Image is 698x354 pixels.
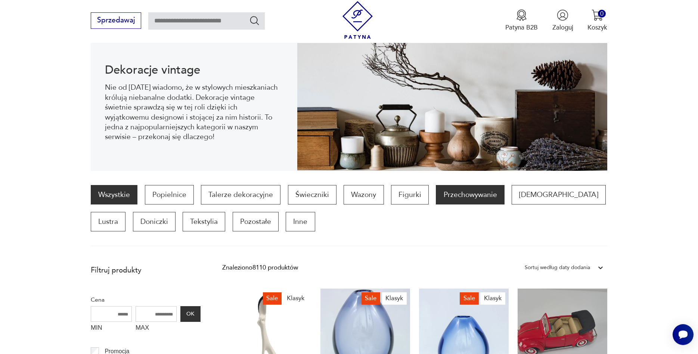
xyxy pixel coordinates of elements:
a: Wazony [344,185,384,204]
p: Nie od [DATE] wiadomo, że w stylowych mieszkaniach królują niebanalne dodatki. Dekoracje vintage ... [105,83,283,142]
button: Sprzedawaj [91,12,141,29]
a: Pozostałe [233,212,279,231]
div: 0 [598,10,606,18]
a: Popielnice [145,185,194,204]
p: Koszyk [587,23,607,32]
a: Doniczki [133,212,176,231]
a: Lustra [91,212,125,231]
button: Patyna B2B [505,9,538,32]
p: Filtruj produkty [91,265,201,275]
label: MIN [91,322,132,336]
a: Talerze dekoracyjne [201,185,280,204]
div: Znaleziono 8110 produktów [222,263,298,273]
a: Figurki [391,185,429,204]
img: Ikonka użytkownika [557,9,568,21]
p: Zaloguj [552,23,573,32]
p: Cena [91,295,201,305]
button: Zaloguj [552,9,573,32]
label: MAX [136,322,177,336]
div: Sortuj według daty dodania [525,263,590,273]
a: Ikona medaluPatyna B2B [505,9,538,32]
h1: Dekoracje vintage [105,65,283,76]
a: Wszystkie [91,185,137,204]
img: 3afcf10f899f7d06865ab57bf94b2ac8.jpg [297,36,607,171]
p: Patyna B2B [505,23,538,32]
img: Patyna - sklep z meblami i dekoracjami vintage [339,1,376,39]
a: Inne [286,212,315,231]
a: Świeczniki [288,185,336,204]
button: Szukaj [249,15,260,26]
button: OK [180,306,201,322]
img: Ikona medalu [516,9,527,21]
img: Ikona koszyka [592,9,603,21]
a: Tekstylia [183,212,225,231]
iframe: Smartsupp widget button [673,324,694,345]
a: Sprzedawaj [91,18,141,24]
a: [DEMOGRAPHIC_DATA] [512,185,606,204]
button: 0Koszyk [587,9,607,32]
a: Przechowywanie [436,185,504,204]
